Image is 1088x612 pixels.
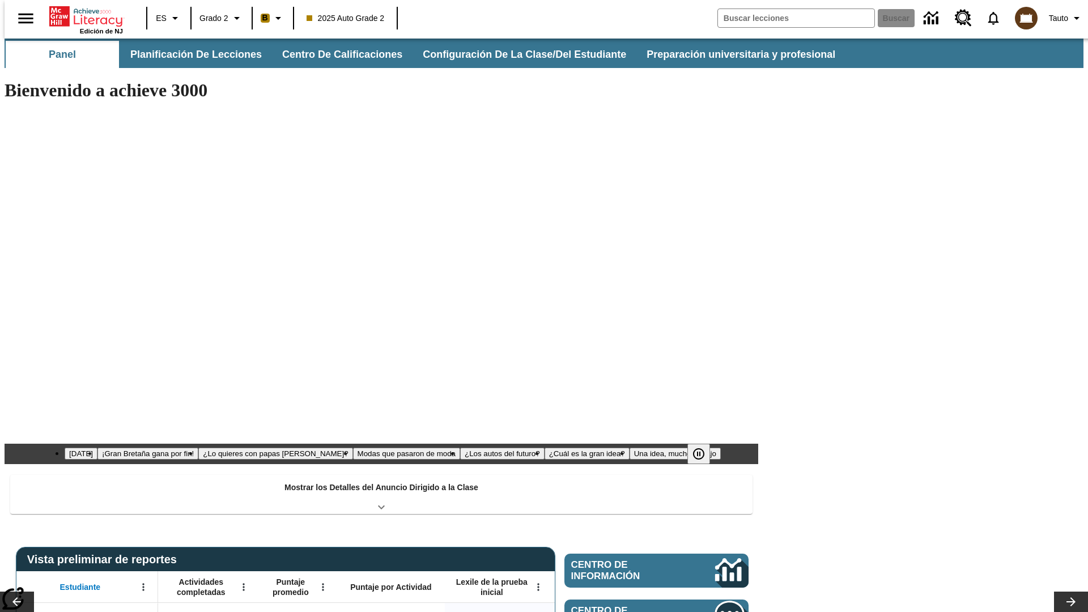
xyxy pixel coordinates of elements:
[156,12,167,24] span: ES
[151,8,187,28] button: Lenguaje: ES, Selecciona un idioma
[1008,3,1044,33] button: Escoja un nuevo avatar
[97,448,198,460] button: Diapositiva 2 ¡Gran Bretaña gana por fin!
[284,482,478,494] p: Mostrar los Detalles del Anuncio Dirigido a la Clase
[135,579,152,596] button: Abrir menú
[80,28,123,35] span: Edición de NJ
[65,448,97,460] button: Diapositiva 1 Día del Trabajo
[5,80,758,101] h1: Bienvenido a achieve 3000
[1049,12,1068,24] span: Tauto
[235,579,252,596] button: Abrir menú
[121,41,271,68] button: Planificación de lecciones
[564,554,749,588] a: Centro de información
[60,582,101,592] span: Estudiante
[979,3,1008,33] a: Notificaciones
[718,9,874,27] input: Buscar campo
[637,41,844,68] button: Preparación universitaria y profesional
[273,41,411,68] button: Centro de calificaciones
[195,8,248,28] button: Grado: Grado 2, Elige un grado
[199,12,228,24] span: Grado 2
[5,39,1083,68] div: Subbarra de navegación
[256,8,290,28] button: Boost El color de la clase es anaranjado claro. Cambiar el color de la clase.
[353,448,460,460] button: Diapositiva 4 Modas que pasaron de moda
[414,41,635,68] button: Configuración de la clase/del estudiante
[687,444,710,464] button: Pausar
[450,577,533,597] span: Lexile de la prueba inicial
[530,579,547,596] button: Abrir menú
[49,5,123,28] a: Portada
[1044,8,1088,28] button: Perfil/Configuración
[1054,592,1088,612] button: Carrusel de lecciones, seguir
[49,4,123,35] div: Portada
[198,448,352,460] button: Diapositiva 3 ¿Lo quieres con papas fritas?
[917,3,948,34] a: Centro de información
[460,448,545,460] button: Diapositiva 5 ¿Los autos del futuro?
[10,475,753,514] div: Mostrar los Detalles del Anuncio Dirigido a la Clase
[1015,7,1038,29] img: avatar image
[263,577,318,597] span: Puntaje promedio
[6,41,119,68] button: Panel
[9,2,42,35] button: Abrir el menú lateral
[687,444,721,464] div: Pausar
[545,448,630,460] button: Diapositiva 6 ¿Cuál es la gran idea?
[262,11,268,25] span: B
[5,41,845,68] div: Subbarra de navegación
[164,577,239,597] span: Actividades completadas
[27,553,182,566] span: Vista preliminar de reportes
[314,579,331,596] button: Abrir menú
[630,448,721,460] button: Diapositiva 7 Una idea, mucho trabajo
[307,12,385,24] span: 2025 Auto Grade 2
[571,559,677,582] span: Centro de información
[948,3,979,33] a: Centro de recursos, Se abrirá en una pestaña nueva.
[350,582,431,592] span: Puntaje por Actividad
